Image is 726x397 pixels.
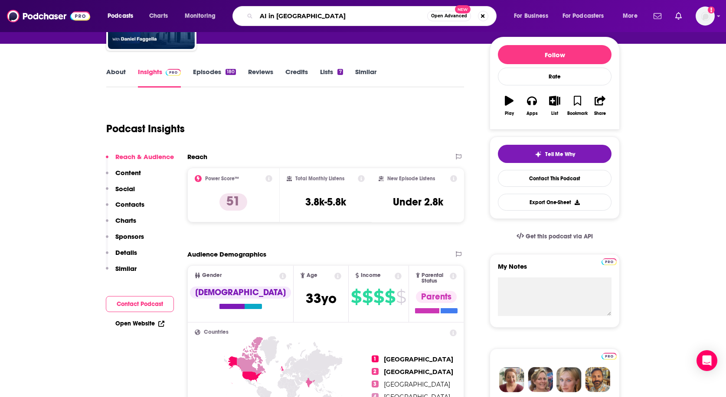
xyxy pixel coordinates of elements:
[193,68,236,88] a: Episodes180
[508,9,559,23] button: open menu
[498,68,612,85] div: Rate
[498,194,612,211] button: Export One-Sheet
[241,6,505,26] div: Search podcasts, credits, & more...
[219,193,247,211] p: 51
[372,355,379,362] span: 1
[115,232,144,241] p: Sponsors
[567,111,588,116] div: Bookmark
[589,90,612,121] button: Share
[115,169,141,177] p: Content
[602,258,617,265] img: Podchaser Pro
[566,90,589,121] button: Bookmark
[585,367,610,392] img: Jon Profile
[510,226,600,247] a: Get this podcast via API
[115,248,137,257] p: Details
[106,185,135,201] button: Social
[185,10,216,22] span: Monitoring
[396,290,406,304] span: $
[362,290,373,304] span: $
[527,111,538,116] div: Apps
[384,368,453,376] span: [GEOGRAPHIC_DATA]
[355,68,376,88] a: Similar
[115,200,144,208] p: Contacts
[226,69,236,75] div: 180
[337,69,343,75] div: 7
[295,176,344,182] h2: Total Monthly Listens
[505,111,514,116] div: Play
[372,368,379,375] span: 2
[351,290,361,304] span: $
[422,273,448,284] span: Parental Status
[384,381,450,388] span: [GEOGRAPHIC_DATA]
[190,286,291,299] div: [DEMOGRAPHIC_DATA]
[545,151,575,158] span: Tell Me Why
[106,122,185,135] h1: Podcast Insights
[115,153,174,161] p: Reach & Audience
[557,9,617,23] button: open menu
[187,250,266,258] h2: Audience Demographics
[499,367,524,392] img: Sydney Profile
[115,216,136,225] p: Charts
[361,273,381,278] span: Income
[373,290,384,304] span: $
[526,233,593,240] span: Get this podcast via API
[372,381,379,387] span: 3
[285,68,308,88] a: Credits
[256,9,427,23] input: Search podcasts, credits, & more...
[384,355,453,363] span: [GEOGRAPHIC_DATA]
[106,68,126,88] a: About
[7,8,90,24] img: Podchaser - Follow, Share and Rate Podcasts
[617,9,648,23] button: open menu
[306,290,337,307] span: 33 yo
[320,68,343,88] a: Lists7
[708,7,715,13] svg: Add a profile image
[115,264,137,273] p: Similar
[602,353,617,360] img: Podchaser Pro
[187,153,207,161] h2: Reach
[528,367,553,392] img: Barbara Profile
[248,68,273,88] a: Reviews
[393,195,443,208] h3: Under 2.8k
[498,90,520,121] button: Play
[650,9,665,23] a: Show notifications dropdown
[204,329,229,335] span: Countries
[696,7,715,26] button: Show profile menu
[672,9,685,23] a: Show notifications dropdown
[106,153,174,169] button: Reach & Audience
[623,10,638,22] span: More
[106,264,137,280] button: Similar
[387,176,435,182] h2: New Episode Listens
[106,169,141,185] button: Content
[520,90,543,121] button: Apps
[455,5,471,13] span: New
[108,10,133,22] span: Podcasts
[551,111,558,116] div: List
[498,45,612,64] button: Follow
[697,350,717,371] div: Open Intercom Messenger
[138,68,181,88] a: InsightsPodchaser Pro
[498,262,612,277] label: My Notes
[115,320,164,327] a: Open Website
[144,9,173,23] a: Charts
[535,151,542,158] img: tell me why sparkle
[696,7,715,26] span: Logged in as patiencebaldacci
[205,176,239,182] h2: Power Score™
[106,216,136,232] button: Charts
[101,9,144,23] button: open menu
[106,200,144,216] button: Contacts
[115,185,135,193] p: Social
[106,232,144,248] button: Sponsors
[106,296,174,312] button: Contact Podcast
[305,195,346,208] h3: 3.8k-5.8k
[166,69,181,76] img: Podchaser Pro
[602,257,617,265] a: Pro website
[431,14,467,18] span: Open Advanced
[106,248,137,264] button: Details
[179,9,227,23] button: open menu
[385,290,395,304] span: $
[696,7,715,26] img: User Profile
[556,367,582,392] img: Jules Profile
[427,11,471,21] button: Open AdvancedNew
[594,111,606,116] div: Share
